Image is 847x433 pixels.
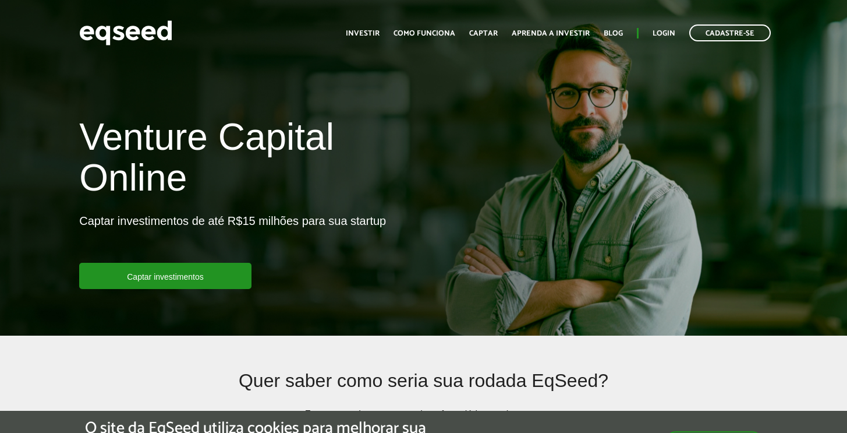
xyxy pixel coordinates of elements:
[512,30,590,37] a: Aprenda a investir
[346,30,380,37] a: Investir
[150,371,697,409] h2: Quer saber como seria sua rodada EqSeed?
[79,17,172,48] img: EqSeed
[689,24,771,41] a: Cadastre-se
[79,214,386,263] p: Captar investimentos de até R$15 milhões para sua startup
[394,30,455,37] a: Como funciona
[79,117,414,205] h1: Venture Capital Online
[653,30,675,37] a: Login
[469,30,498,37] a: Captar
[79,263,251,289] a: Captar investimentos
[604,30,623,37] a: Blog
